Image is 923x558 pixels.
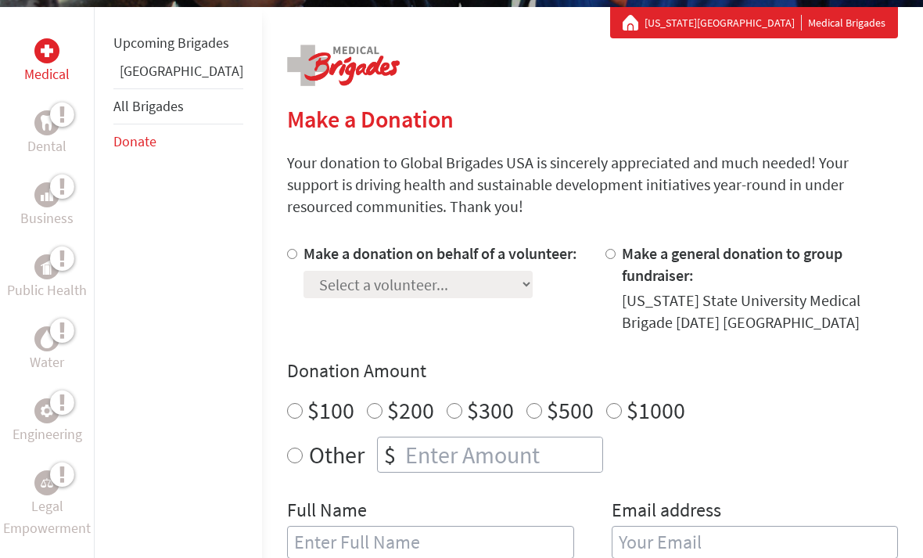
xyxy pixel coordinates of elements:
p: Your donation to Global Brigades USA is sincerely appreciated and much needed! Your support is dr... [287,152,898,218]
a: MedicalMedical [24,38,70,85]
div: Legal Empowerment [34,470,59,495]
p: Legal Empowerment [3,495,91,539]
label: $200 [387,395,434,425]
img: Business [41,189,53,201]
a: BusinessBusiness [20,182,74,229]
div: Medical [34,38,59,63]
a: All Brigades [113,97,184,115]
div: [US_STATE] State University Medical Brigade [DATE] [GEOGRAPHIC_DATA] [622,290,899,333]
img: Water [41,329,53,347]
a: Donate [113,132,156,150]
input: Enter Amount [402,437,602,472]
a: EngineeringEngineering [13,398,82,445]
a: Legal EmpowermentLegal Empowerment [3,470,91,539]
p: Business [20,207,74,229]
p: Engineering [13,423,82,445]
div: Public Health [34,254,59,279]
label: Full Name [287,498,367,526]
label: $500 [547,395,594,425]
div: Dental [34,110,59,135]
a: [GEOGRAPHIC_DATA] [120,62,243,80]
img: Engineering [41,405,53,417]
p: Dental [27,135,66,157]
img: logo-medical.png [287,45,400,86]
li: Guatemala [113,60,243,88]
div: Business [34,182,59,207]
p: Medical [24,63,70,85]
p: Water [30,351,64,373]
label: Make a general donation to group fundraiser: [622,243,842,285]
p: Public Health [7,279,87,301]
li: All Brigades [113,88,243,124]
div: Water [34,326,59,351]
img: Legal Empowerment [41,478,53,488]
img: Medical [41,45,53,57]
a: WaterWater [30,326,64,373]
li: Upcoming Brigades [113,26,243,60]
a: Public HealthPublic Health [7,254,87,301]
label: Make a donation on behalf of a volunteer: [303,243,577,263]
li: Donate [113,124,243,159]
div: Engineering [34,398,59,423]
label: $300 [467,395,514,425]
label: $100 [307,395,354,425]
label: $1000 [627,395,685,425]
a: [US_STATE][GEOGRAPHIC_DATA] [645,15,802,31]
a: Upcoming Brigades [113,34,229,52]
img: Public Health [41,259,53,275]
img: Dental [41,115,53,130]
div: $ [378,437,402,472]
h4: Donation Amount [287,358,898,383]
label: Email address [612,498,721,526]
a: DentalDental [27,110,66,157]
h2: Make a Donation [287,105,898,133]
label: Other [309,437,365,473]
div: Medical Brigades [623,15,885,31]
